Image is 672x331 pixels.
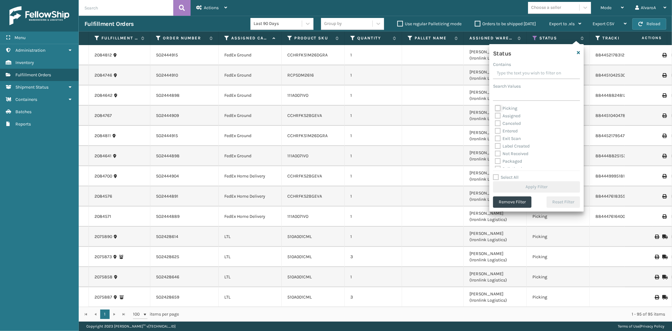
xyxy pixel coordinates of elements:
[618,322,664,331] div: |
[475,21,536,26] label: Orders to be shipped [DATE]
[595,52,624,58] a: 884452178312
[287,214,308,219] a: 111A007IVO
[345,126,402,146] td: 1
[595,173,625,179] a: 884449995181
[662,255,666,259] i: Mark as Shipped
[287,153,308,159] a: 111A007IVO
[150,45,219,65] td: SO2444915
[219,106,282,126] td: FedEx Ground
[493,175,519,180] label: Select All
[219,45,282,65] td: FedEx Ground
[345,85,402,106] td: 1
[662,154,666,158] i: Print Label
[662,113,666,118] i: Print Label
[600,5,612,10] span: Mode
[287,194,322,199] a: CCHRFKS2BGEVA
[495,128,518,134] label: Entered
[495,106,517,111] label: Picking
[345,45,402,65] td: 1
[345,267,402,287] td: 1
[95,113,112,119] a: 2084767
[95,173,112,179] a: 2084700
[219,206,282,227] td: FedEx Home Delivery
[527,267,590,287] td: Picking
[150,287,219,307] td: SO2428659
[464,126,527,146] td: [PERSON_NAME] (Ironlink Logistics)
[324,20,342,27] div: Group by
[219,166,282,186] td: FedEx Home Delivery
[150,146,219,166] td: SO2444898
[95,254,112,260] a: 2075873
[101,35,138,41] label: Fulfillment Order Id
[464,65,527,85] td: [PERSON_NAME] (Ironlink Logistics)
[345,186,402,206] td: 1
[14,35,26,40] span: Menu
[495,143,530,149] label: Label Created
[204,5,219,10] span: Actions
[595,133,625,138] a: 884452179547
[95,274,112,280] a: 2075858
[593,21,614,26] span: Export CSV
[345,106,402,126] td: 1
[493,48,511,57] h4: Status
[495,136,521,141] label: Exit Scan
[595,194,625,199] a: 884447618355
[549,21,575,26] span: Export to .xls
[150,166,219,186] td: SO2444904
[618,324,640,328] a: Terms of Use
[527,247,590,267] td: Picking
[415,35,451,41] label: Pallet Name
[15,48,45,53] span: Administration
[287,274,312,280] a: 510A001CML
[95,294,112,300] a: 2075887
[150,65,219,85] td: SO2444910
[345,166,402,186] td: 1
[287,173,322,179] a: CCHRFKS2BGEVA
[287,294,312,300] a: 510A001CML
[287,73,314,78] a: RCPSDM2616
[495,121,521,126] label: Canceled
[655,255,658,259] i: Print BOL
[495,113,520,119] label: Assigned
[219,247,282,267] td: LTL
[84,20,134,28] h3: Fulfillment Orders
[95,133,111,139] a: 2084811
[527,227,590,247] td: Picking
[133,310,179,319] span: items per page
[150,267,219,287] td: SO2428646
[345,65,402,85] td: 1
[150,227,219,247] td: SO2428614
[397,21,462,26] label: Use regular Palletizing mode
[219,126,282,146] td: FedEx Ground
[464,287,527,307] td: [PERSON_NAME] (Ironlink Logistics)
[287,52,328,58] a: CCHRFKS1M26DGRA
[95,213,111,220] a: 2084571
[539,35,577,41] label: Status
[219,186,282,206] td: FedEx Home Delivery
[602,35,640,41] label: Tracking Number
[95,72,112,78] a: 2084746
[662,93,666,98] i: Print Label
[163,35,206,41] label: Order Number
[662,235,666,239] i: Mark as Shipped
[655,295,658,299] i: Print BOL
[662,73,666,78] i: Print Label
[345,227,402,247] td: 1
[15,72,51,78] span: Fulfillment Orders
[86,322,175,331] p: Copyright 2023 [PERSON_NAME]™ v [TECHNICAL_ID]
[464,186,527,206] td: [PERSON_NAME] (Ironlink Logistics)
[527,206,590,227] td: Picking
[655,275,658,279] i: Print BOL
[15,60,34,65] span: Inventory
[595,93,626,98] a: 884448824812
[495,166,522,171] label: Palletized
[345,247,402,267] td: 3
[100,310,110,319] a: 1
[15,109,32,114] span: Batches
[495,151,528,156] label: Not Received
[357,35,390,41] label: Quantity
[662,295,666,299] i: Mark as Shipped
[150,247,219,267] td: SO2428625
[287,113,322,118] a: CCHRFKS2BGEVA
[662,53,666,57] i: Print Label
